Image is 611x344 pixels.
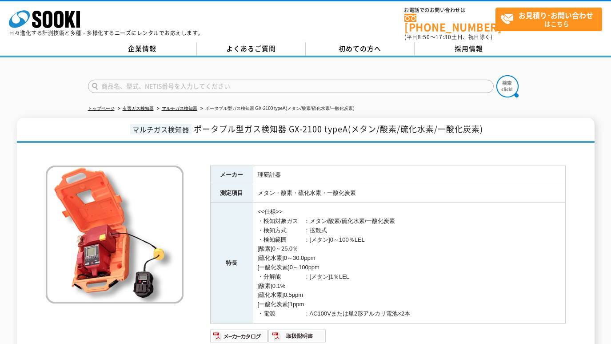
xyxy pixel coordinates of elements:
[88,42,197,56] a: 企業情報
[404,33,492,41] span: (平日 ～ 土日、祝日除く)
[46,166,184,304] img: ポータブル型ガス検知器 GX-2100 typeA(メタン/酸素/硫化水素/一酸化炭素)
[435,33,451,41] span: 17:30
[418,33,430,41] span: 8:50
[130,124,192,134] span: マルチガス検知器
[88,106,115,111] a: トップページ
[162,106,197,111] a: マルチガス検知器
[495,8,602,31] a: お見積り･お問い合わせはこちら
[210,184,253,203] th: 測定項目
[210,329,268,343] img: メーカーカタログ
[253,184,565,203] td: メタン・酸素・硫化水素・一酸化炭素
[210,166,253,184] th: メーカー
[197,42,306,56] a: よくあるご質問
[199,104,355,113] li: ポータブル型ガス検知器 GX-2100 typeA(メタン/酸素/硫化水素/一酸化炭素)
[253,203,565,324] td: <<仕様>> ・検知対象ガス ：メタン/酸素/硫化水素/一酸化炭素 ・検知方式 ：拡散式 ・検知範囲 ：[メタン]0～100％LEL [酸素]0～25.0％ [硫化水素]0～30.0ppm [一...
[88,80,494,93] input: 商品名、型式、NETIS番号を入力してください
[306,42,415,56] a: 初めての方へ
[210,203,253,324] th: 特長
[253,166,565,184] td: 理研計器
[123,106,154,111] a: 有害ガス検知器
[404,8,495,13] span: お電話でのお問い合わせは
[268,335,327,341] a: 取扱説明書
[210,335,268,341] a: メーカーカタログ
[500,8,602,30] span: はこちら
[415,42,523,56] a: 採用情報
[194,123,483,135] span: ポータブル型ガス検知器 GX-2100 typeA(メタン/酸素/硫化水素/一酸化炭素)
[9,30,204,36] p: 日々進化する計測技術と多種・多様化するニーズにレンタルでお応えします。
[339,44,381,53] span: 初めての方へ
[404,14,495,32] a: [PHONE_NUMBER]
[268,329,327,343] img: 取扱説明書
[496,75,519,97] img: btn_search.png
[519,10,593,20] strong: お見積り･お問い合わせ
